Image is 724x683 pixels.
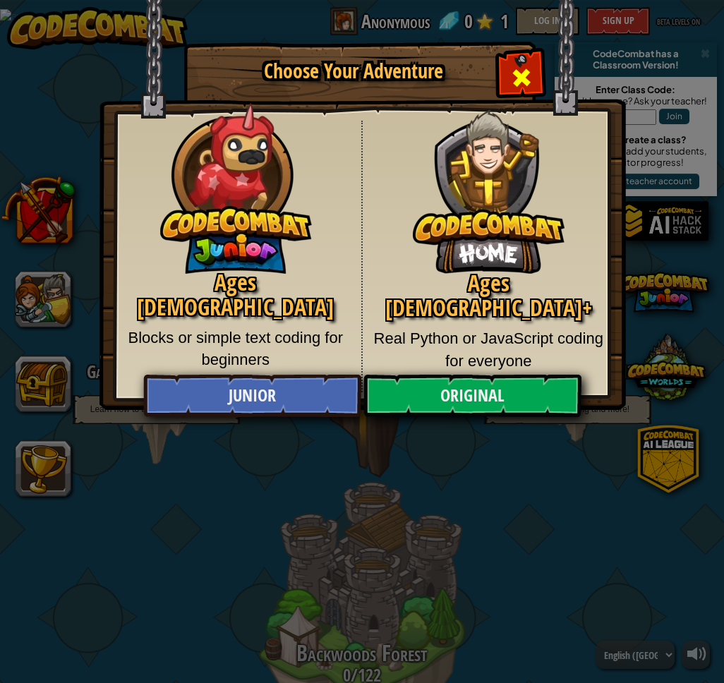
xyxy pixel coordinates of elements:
img: CodeCombat Original hero character [413,88,565,274]
h1: Choose Your Adventure [209,61,498,83]
h2: Ages [DEMOGRAPHIC_DATA]+ [373,271,605,320]
img: CodeCombat Junior hero character [160,94,312,274]
p: Blocks or simple text coding for beginners [121,327,351,371]
div: Close modal [499,54,543,98]
h2: Ages [DEMOGRAPHIC_DATA] [121,270,351,320]
p: Real Python or JavaScript coding for everyone [373,327,605,372]
a: Original [363,375,581,417]
a: Junior [143,375,361,417]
